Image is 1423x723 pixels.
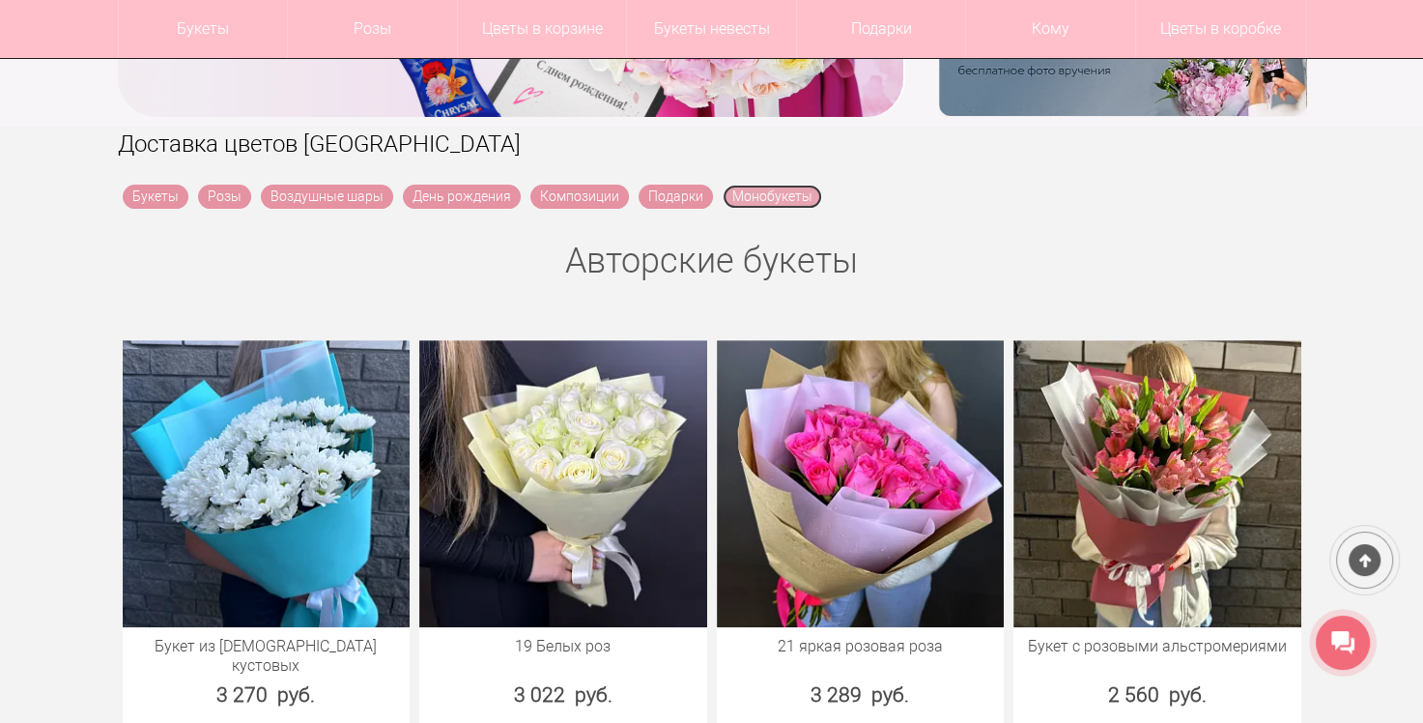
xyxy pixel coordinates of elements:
[132,637,401,676] a: Букет из [DEMOGRAPHIC_DATA] кустовых
[530,185,629,209] a: Композиции
[403,185,521,209] a: День рождения
[717,680,1005,709] div: 3 289 руб.
[565,241,858,281] a: Авторские букеты
[123,340,411,628] img: Букет из хризантем кустовых
[639,185,713,209] a: Подарки
[1023,637,1292,656] a: Букет с розовыми альстромериями
[419,340,707,628] img: 19 Белых роз
[419,680,707,709] div: 3 022 руб.
[123,185,188,209] a: Букеты
[1013,680,1301,709] div: 2 560 руб.
[118,127,1306,161] h1: Доставка цветов [GEOGRAPHIC_DATA]
[123,680,411,709] div: 3 270 руб.
[723,185,822,209] a: Монобукеты
[717,340,1005,628] img: 21 яркая розовая роза
[261,185,393,209] a: Воздушные шары
[198,185,251,209] a: Розы
[726,637,995,656] a: 21 яркая розовая роза
[1013,340,1301,628] img: Букет с розовыми альстромериями
[429,637,697,656] a: 19 Белых роз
